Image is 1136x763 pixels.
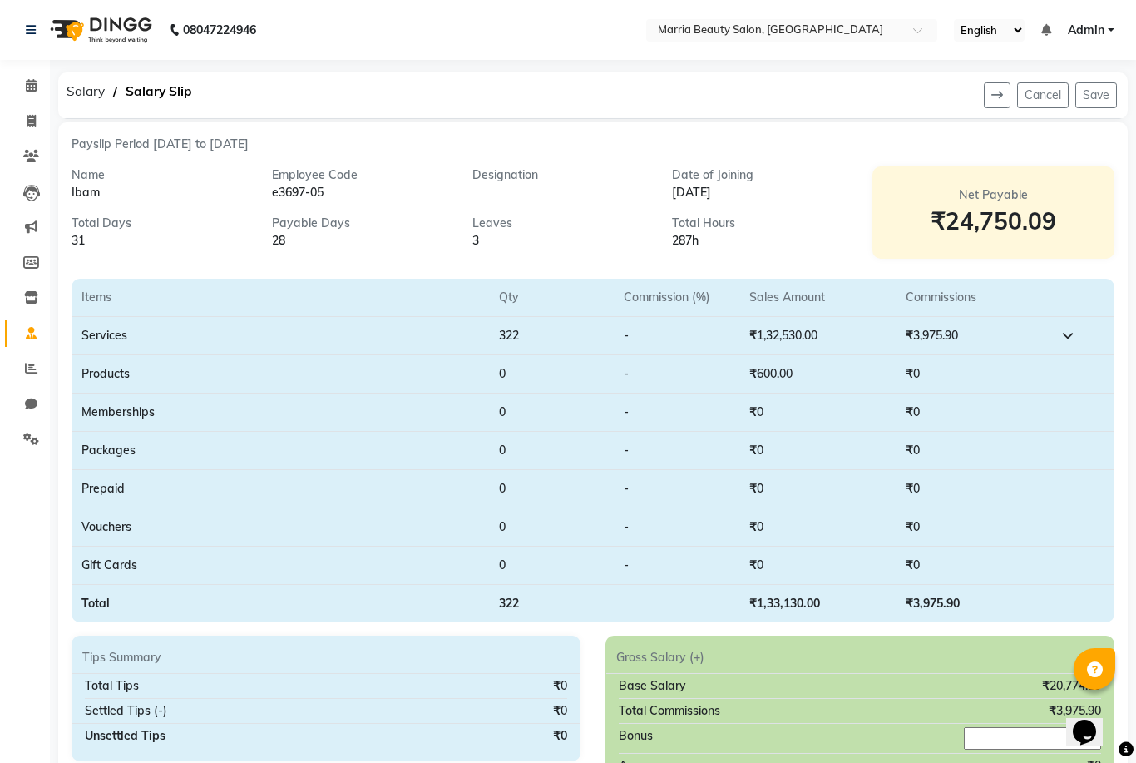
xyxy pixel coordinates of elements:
[739,547,896,585] td: ₹0
[614,394,738,432] td: -
[739,508,896,547] td: ₹0
[614,279,738,317] th: Commission (%)
[489,432,614,470] td: 0
[619,727,653,750] div: Bonus
[489,508,614,547] td: 0
[606,649,1114,666] div: Gross Salary (+)
[183,7,256,53] b: 08047224946
[72,317,489,355] td: Services
[896,394,1052,432] td: ₹0
[1066,696,1119,746] iframe: chat widget
[489,355,614,394] td: 0
[614,547,738,585] td: -
[739,317,896,355] td: ₹1,32,530.00
[619,677,686,695] div: Base Salary
[553,702,567,720] div: ₹0
[272,232,447,250] div: 28
[85,702,167,720] div: Settled Tips (-)
[896,508,1052,547] td: ₹0
[489,279,614,317] th: Qty
[72,394,489,432] td: Memberships
[896,279,1052,317] th: Commissions
[614,470,738,508] td: -
[739,432,896,470] td: ₹0
[72,215,247,232] div: Total Days
[1068,22,1104,39] span: Admin
[1042,677,1101,695] div: ₹20,774.19
[614,355,738,394] td: -
[614,432,738,470] td: -
[42,7,156,53] img: logo
[117,77,200,107] span: Salary Slip
[489,317,614,355] td: 322
[72,355,489,394] td: Products
[739,279,896,317] th: Sales Amount
[72,184,247,201] div: Ibam
[896,355,1052,394] td: ₹0
[896,585,1052,623] td: ₹3,975.90
[489,547,614,585] td: 0
[896,547,1052,585] td: ₹0
[553,677,567,695] div: ₹0
[672,215,847,232] div: Total Hours
[72,432,489,470] td: Packages
[472,166,648,184] div: Designation
[672,166,847,184] div: Date of Joining
[72,508,489,547] td: Vouchers
[72,547,489,585] td: Gift Cards
[739,470,896,508] td: ₹0
[739,585,896,623] td: ₹1,33,130.00
[489,585,614,623] td: 322
[472,232,648,250] div: 3
[739,394,896,432] td: ₹0
[1017,82,1069,108] button: Cancel
[614,508,738,547] td: -
[72,279,489,317] th: Items
[272,166,447,184] div: Employee Code
[85,727,165,745] div: Unsettled Tips
[672,232,847,250] div: 287h
[85,677,139,695] div: Total Tips
[72,136,1114,153] div: Payslip Period [DATE] to [DATE]
[892,204,1094,239] div: ₹24,750.09
[472,215,648,232] div: Leaves
[58,77,113,107] span: Salary
[553,727,567,745] div: ₹0
[896,317,1052,355] td: ₹3,975.90
[489,394,614,432] td: 0
[672,184,847,201] div: [DATE]
[619,702,720,720] div: Total Commissions
[892,186,1094,204] div: Net Payable
[72,232,247,250] div: 31
[72,649,580,666] div: Tips Summary
[896,470,1052,508] td: ₹0
[1049,702,1101,720] div: ₹3,975.90
[739,355,896,394] td: ₹600.00
[72,166,247,184] div: Name
[272,184,447,201] div: e3697-05
[614,317,738,355] td: -
[72,585,489,623] td: Total
[72,470,489,508] td: Prepaid
[489,470,614,508] td: 0
[272,215,447,232] div: Payable Days
[1075,82,1117,108] button: Save
[896,432,1052,470] td: ₹0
